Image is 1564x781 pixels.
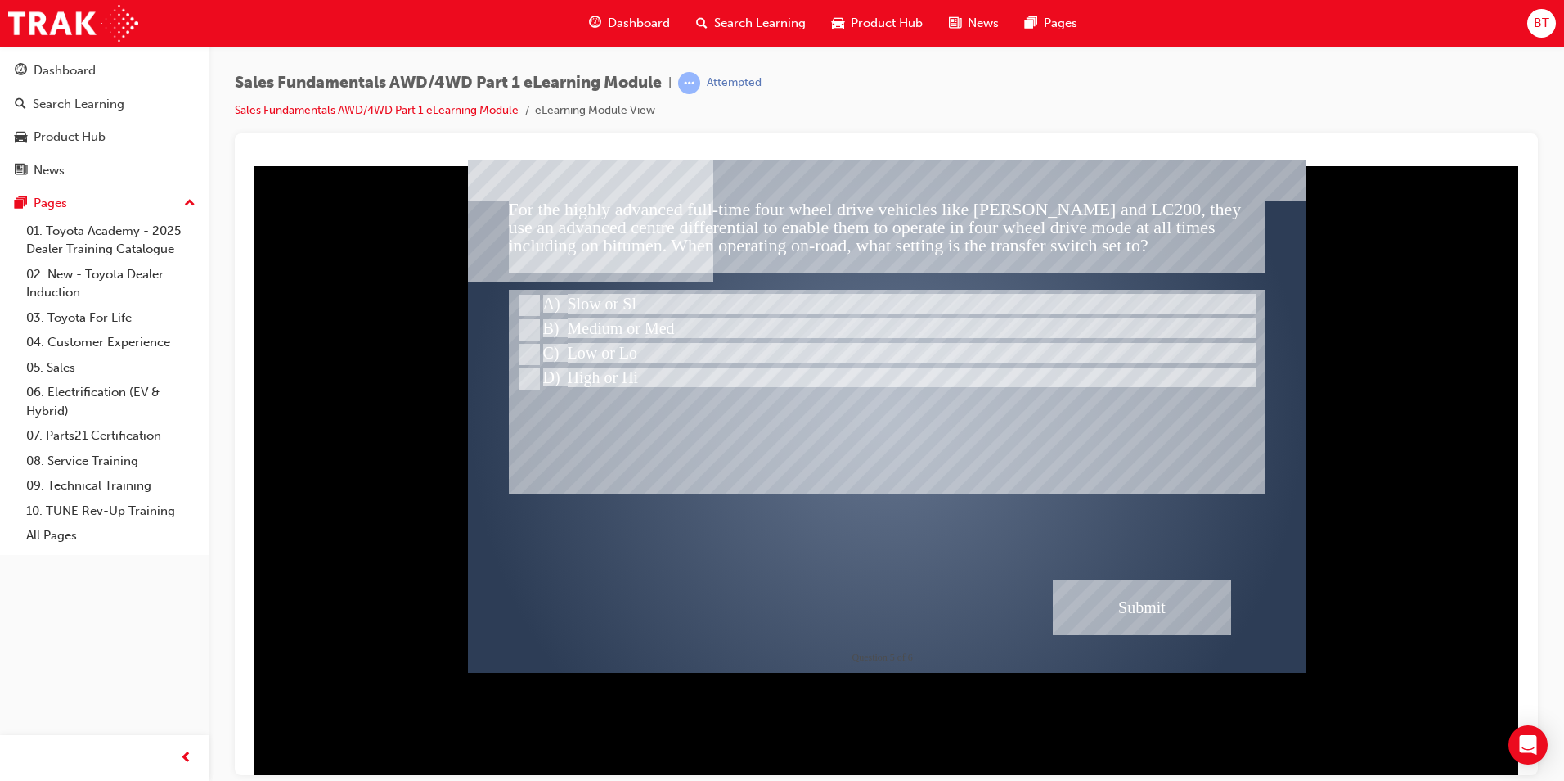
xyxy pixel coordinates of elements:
button: Pages [7,188,202,219]
div: Attempted [707,75,762,91]
a: News [7,156,202,186]
span: news-icon [15,164,27,178]
a: guage-iconDashboard [576,7,683,40]
a: Product Hub [7,122,202,152]
div: News [34,161,65,180]
div: Dashboard [34,61,96,80]
span: News [968,14,999,33]
div: Search Learning [33,95,124,114]
li: eLearning Module View [535,102,655,120]
span: car-icon [15,130,27,145]
a: 01. Toyota Academy - 2025 Dealer Training Catalogue [20,219,202,262]
a: 06. Electrification (EV & Hybrid) [20,380,202,423]
span: car-icon [832,13,844,34]
span: pages-icon [15,196,27,211]
span: Pages [1044,14,1077,33]
span: learningRecordVerb_ATTEMPT-icon [678,72,700,94]
span: Sales Fundamentals AWD/4WD Part 1 eLearning Module [235,74,662,93]
span: Product Hub [851,14,923,33]
div: Product Hub [34,128,106,147]
a: 03. Toyota For Life [20,305,202,331]
span: BT [1534,14,1549,33]
span: Dashboard [608,14,670,33]
span: Search Learning [714,14,806,33]
a: 10. TUNE Rev-Up Training [20,499,202,524]
a: news-iconNews [936,7,1012,40]
a: Sales Fundamentals AWD/4WD Part 1 eLearning Module [235,103,519,117]
span: guage-icon [15,64,27,79]
a: 09. Technical Training [20,473,202,499]
img: Trak [8,5,138,42]
a: pages-iconPages [1012,7,1090,40]
a: Search Learning [7,89,202,120]
span: up-icon [184,193,195,214]
span: search-icon [15,97,26,112]
span: pages-icon [1025,13,1037,34]
span: prev-icon [180,748,192,769]
div: Submit [805,420,983,476]
div: Question 5 of 6 [601,484,681,508]
span: search-icon [696,13,708,34]
div: Open Intercom Messenger [1508,725,1548,765]
a: All Pages [20,523,202,549]
span: guage-icon [589,13,601,34]
div: Pages [34,194,67,213]
span: | [668,74,672,93]
a: 04. Customer Experience [20,330,202,355]
div: For the highly advanced full-time four wheel drive vehicles like Prado and LC200, they use an adv... [261,41,1017,114]
button: DashboardSearch LearningProduct HubNews [7,52,202,188]
a: Dashboard [7,56,202,86]
a: car-iconProduct Hub [819,7,936,40]
span: news-icon [949,13,961,34]
button: BT [1527,9,1556,38]
a: 02. New - Toyota Dealer Induction [20,262,202,305]
a: 08. Service Training [20,449,202,474]
a: 07. Parts21 Certification [20,423,202,449]
a: search-iconSearch Learning [683,7,819,40]
a: 05. Sales [20,355,202,381]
